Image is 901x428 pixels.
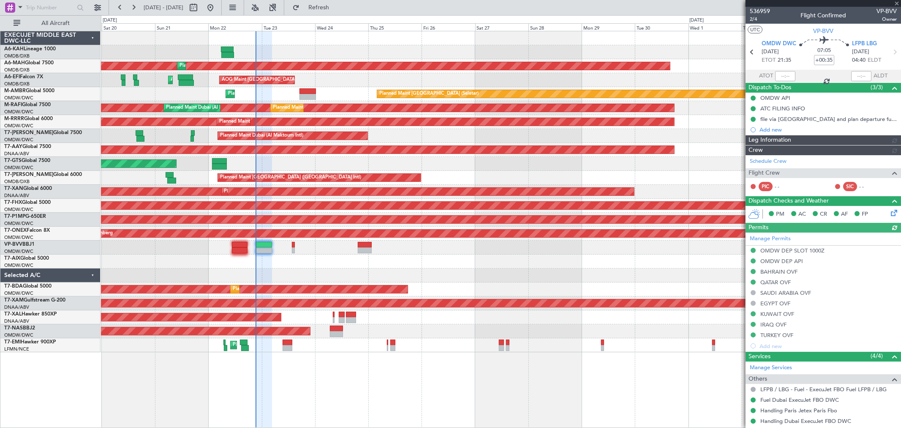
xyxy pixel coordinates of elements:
[635,23,688,31] div: Tue 30
[749,83,791,93] span: Dispatch To-Dos
[4,262,33,269] a: OMDW/DWC
[4,206,33,213] a: OMDW/DWC
[759,72,773,80] span: ATOT
[4,256,49,261] a: T7-AIXGlobal 5000
[762,40,796,48] span: OMDW DWC
[4,178,30,185] a: OMDB/DXB
[748,26,762,33] button: UTC
[208,23,261,31] div: Mon 22
[762,56,776,65] span: ETOT
[4,312,22,317] span: T7-XAL
[4,284,52,289] a: T7-BDAGlobal 5000
[4,298,65,303] a: T7-XAMGulfstream G-200
[180,60,321,72] div: Planned Maint [GEOGRAPHIC_DATA] ([GEOGRAPHIC_DATA] Intl)
[689,23,742,31] div: Wed 1
[4,165,33,171] a: OMDW/DWC
[4,242,35,247] a: VP-BVVBBJ1
[582,23,635,31] div: Mon 29
[760,417,851,425] a: Handling Dubai ExecuJet FBO DWC
[4,88,54,93] a: M-AMBRGlobal 5000
[877,16,897,23] span: Owner
[4,67,30,73] a: OMDB/DXB
[220,129,303,142] div: Planned Maint Dubai (Al Maktoum Intl)
[475,23,528,31] div: Sat 27
[877,7,897,16] span: VP-BVV
[798,210,806,219] span: AC
[219,115,302,128] div: Planned Maint Dubai (Al Maktoum Intl)
[4,53,30,59] a: OMDB/DXB
[4,102,22,107] span: M-RAFI
[841,210,848,219] span: AF
[4,116,24,121] span: M-RRRR
[776,210,784,219] span: PM
[813,27,833,36] span: VP-BVV
[4,81,30,87] a: OMDB/DXB
[222,74,321,86] div: AOG Maint [GEOGRAPHIC_DATA] (Dubai Intl)
[759,126,897,133] div: Add new
[742,23,795,31] div: Thu 2
[4,340,21,345] span: T7-EMI
[4,220,33,227] a: OMDW/DWC
[760,407,837,414] a: Handling Paris Jetex Paris Fbo
[4,284,23,289] span: T7-BDA
[749,352,770,362] span: Services
[868,56,881,65] span: ELDT
[301,5,337,11] span: Refresh
[4,242,22,247] span: VP-BVV
[144,4,183,11] span: [DATE] - [DATE]
[4,200,51,205] a: T7-FHXGlobal 5000
[4,256,20,261] span: T7-AIX
[233,283,316,296] div: Planned Maint Dubai (Al Maktoum Intl)
[4,304,29,310] a: DNAA/ABV
[379,88,479,100] div: Planned Maint [GEOGRAPHIC_DATA] (Seletar)
[4,74,43,80] a: A6-EFIFalcon 7X
[750,16,770,23] span: 2/4
[220,171,361,184] div: Planned Maint [GEOGRAPHIC_DATA] ([GEOGRAPHIC_DATA] Intl)
[4,318,29,324] a: DNAA/ABV
[852,56,866,65] span: 04:40
[4,248,33,255] a: OMDW/DWC
[4,192,29,199] a: DNAA/ABV
[4,228,27,233] span: T7-ONEX
[4,130,82,135] a: T7-[PERSON_NAME]Global 7500
[750,7,770,16] span: 536959
[528,23,582,31] div: Sun 28
[817,47,831,55] span: 07:05
[4,88,26,93] span: M-AMBR
[4,228,50,233] a: T7-ONEXFalcon 8X
[4,130,53,135] span: T7-[PERSON_NAME]
[4,158,50,163] a: T7-GTSGlobal 7500
[4,214,46,219] a: T7-P1MPG-650ER
[4,200,22,205] span: T7-FHX
[4,186,23,191] span: T7-XAN
[4,290,33,296] a: OMDW/DWC
[4,47,24,52] span: A6-KAH
[4,109,33,115] a: OMDW/DWC
[4,172,53,177] span: T7-[PERSON_NAME]
[233,339,313,351] div: Planned Maint [GEOGRAPHIC_DATA]
[422,23,475,31] div: Fri 26
[4,123,33,129] a: OMDW/DWC
[4,60,54,66] a: A6-MAHGlobal 7500
[4,214,25,219] span: T7-P1MP
[852,40,877,48] span: LFPB LBG
[4,47,56,52] a: A6-KAHLineage 1000
[273,102,356,114] div: Planned Maint Dubai (Al Maktoum Intl)
[4,60,25,66] span: A6-MAH
[871,83,883,92] span: (3/3)
[22,20,89,26] span: All Aircraft
[750,364,792,372] a: Manage Services
[760,115,897,123] div: file via [GEOGRAPHIC_DATA] and plan departure fuel 55000 Lbs.
[103,17,117,24] div: [DATE]
[4,74,20,80] span: A6-EFI
[4,102,51,107] a: M-RAFIGlobal 7500
[4,186,52,191] a: T7-XANGlobal 6000
[762,48,779,56] span: [DATE]
[368,23,422,31] div: Thu 25
[778,56,791,65] span: 21:35
[315,23,368,31] div: Wed 24
[871,351,883,360] span: (4/4)
[760,94,790,102] div: OMDW API
[760,396,839,403] a: Fuel Dubai ExecuJet FBO DWC
[4,137,33,143] a: OMDW/DWC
